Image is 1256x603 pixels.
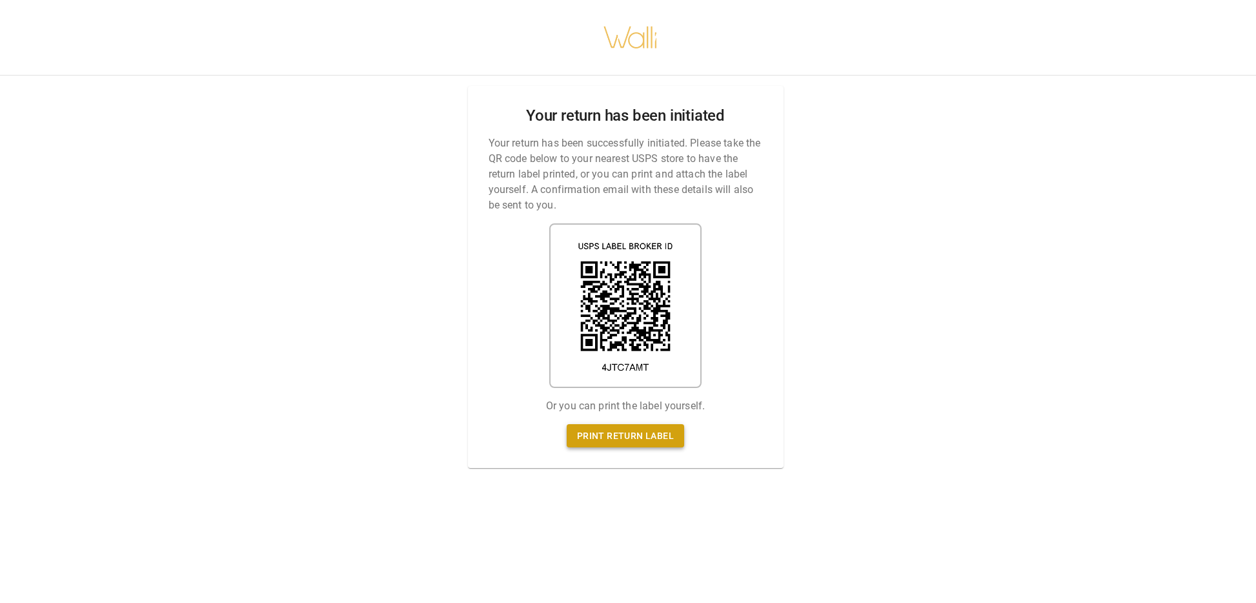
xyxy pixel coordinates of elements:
img: shipping label qr code [549,223,702,388]
a: Print return label [567,424,684,448]
h2: Your return has been initiated [526,107,725,125]
p: Your return has been successfully initiated. Please take the QR code below to your nearest USPS s... [489,136,763,213]
p: Or you can print the label yourself. [546,398,705,414]
img: walli-inc.myshopify.com [603,10,658,65]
